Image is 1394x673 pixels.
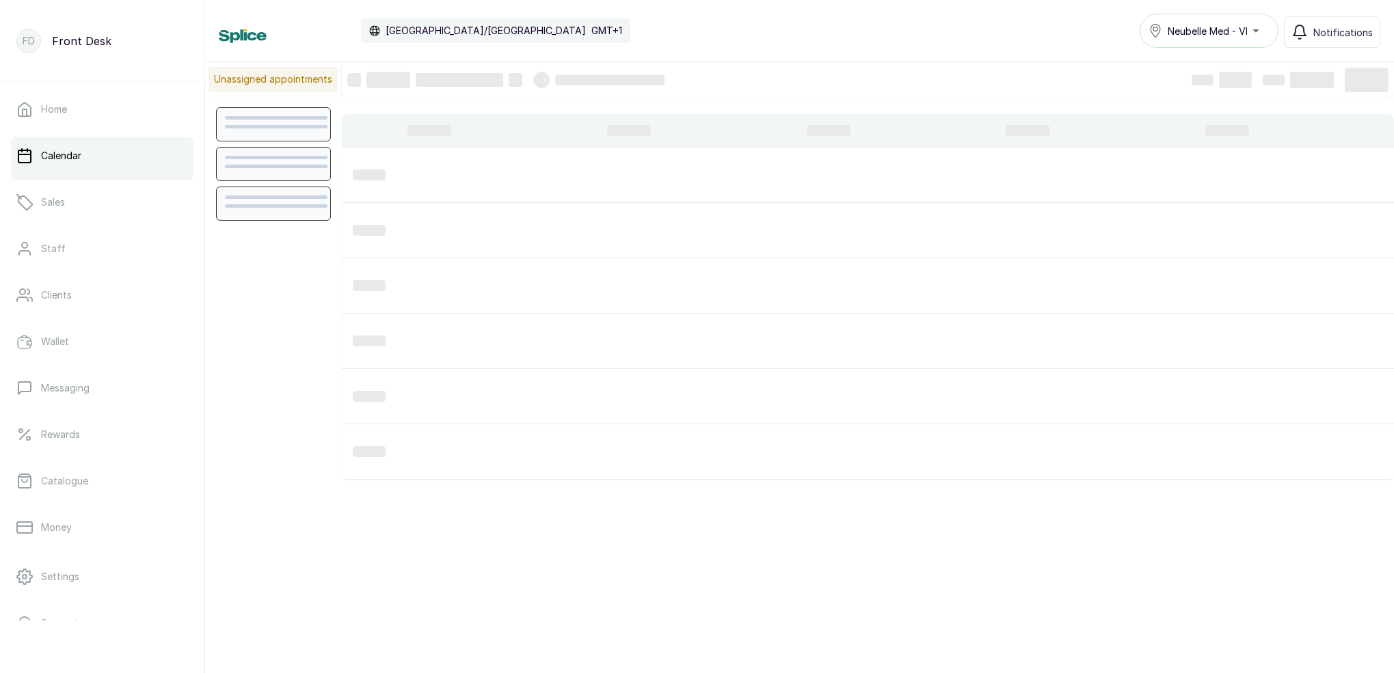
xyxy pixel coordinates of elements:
p: FD [23,34,35,48]
p: GMT+1 [591,24,622,38]
p: Catalogue [41,474,88,488]
a: Settings [11,558,193,596]
p: Rewards [41,428,80,441]
a: Home [11,90,193,128]
a: Rewards [11,415,193,454]
p: Wallet [41,335,69,348]
a: Clients [11,276,193,314]
span: Neubelle Med - VI [1168,24,1248,38]
p: Sales [41,195,65,209]
p: Settings [41,570,79,583]
p: Front Desk [52,33,111,49]
p: Home [41,102,67,116]
button: Neubelle Med - VI [1140,14,1278,48]
a: Support [11,604,193,642]
a: Money [11,508,193,547]
p: Unassigned appointments [209,67,338,92]
a: Wallet [11,322,193,361]
p: [GEOGRAPHIC_DATA]/[GEOGRAPHIC_DATA] [386,24,586,38]
p: Messaging [41,381,90,395]
span: Notifications [1313,25,1373,40]
a: Messaging [11,369,193,407]
p: Money [41,521,72,534]
a: Catalogue [11,462,193,500]
p: Support [41,616,79,630]
button: Notifications [1284,16,1380,48]
a: Sales [11,183,193,221]
a: Staff [11,230,193,268]
p: Calendar [41,149,81,163]
a: Calendar [11,137,193,175]
p: Staff [41,242,66,256]
p: Clients [41,288,72,302]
